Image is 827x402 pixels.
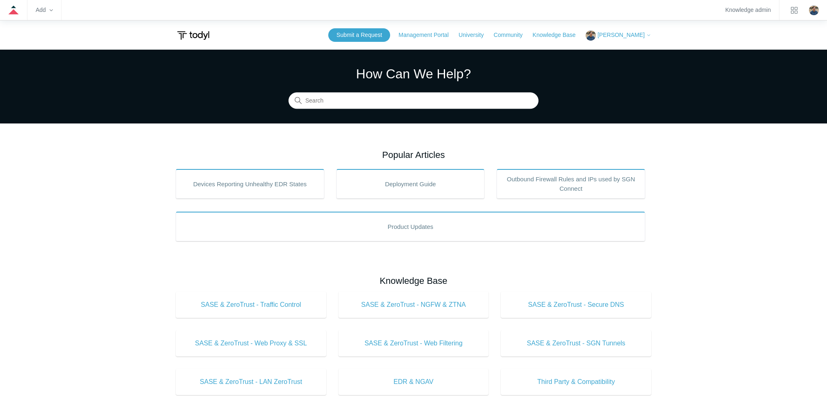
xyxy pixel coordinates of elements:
a: SASE & ZeroTrust - LAN ZeroTrust [176,369,326,395]
a: SASE & ZeroTrust - SGN Tunnels [501,330,651,356]
a: Devices Reporting Unhealthy EDR States [176,169,324,199]
span: SASE & ZeroTrust - NGFW & ZTNA [351,300,477,310]
h2: Knowledge Base [176,274,651,288]
span: SASE & ZeroTrust - LAN ZeroTrust [188,377,314,387]
span: SASE & ZeroTrust - Web Proxy & SSL [188,338,314,348]
zd-hc-trigger: Click your profile icon to open the profile menu [809,5,819,15]
a: EDR & NGAV [339,369,489,395]
a: Management Portal [399,31,457,39]
a: Community [494,31,531,39]
h1: How Can We Help? [289,64,538,84]
img: user avatar [809,5,819,15]
a: Outbound Firewall Rules and IPs used by SGN Connect [497,169,645,199]
a: Submit a Request [328,28,390,42]
a: SASE & ZeroTrust - NGFW & ZTNA [339,292,489,318]
span: SASE & ZeroTrust - Secure DNS [513,300,639,310]
a: SASE & ZeroTrust - Traffic Control [176,292,326,318]
a: SASE & ZeroTrust - Web Proxy & SSL [176,330,326,356]
a: Knowledge Base [533,31,584,39]
span: EDR & NGAV [351,377,477,387]
a: SASE & ZeroTrust - Web Filtering [339,330,489,356]
input: Search [289,93,538,109]
span: Third Party & Compatibility [513,377,639,387]
zd-hc-trigger: Add [36,8,53,12]
button: [PERSON_NAME] [586,30,651,41]
span: SASE & ZeroTrust - SGN Tunnels [513,338,639,348]
a: Product Updates [176,212,645,241]
a: Knowledge admin [725,8,771,12]
span: SASE & ZeroTrust - Traffic Control [188,300,314,310]
h2: Popular Articles [176,148,651,162]
a: Deployment Guide [336,169,485,199]
img: Todyl Support Center Help Center home page [176,28,211,43]
a: SASE & ZeroTrust - Secure DNS [501,292,651,318]
a: Third Party & Compatibility [501,369,651,395]
span: [PERSON_NAME] [598,32,645,38]
span: SASE & ZeroTrust - Web Filtering [351,338,477,348]
a: University [459,31,492,39]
